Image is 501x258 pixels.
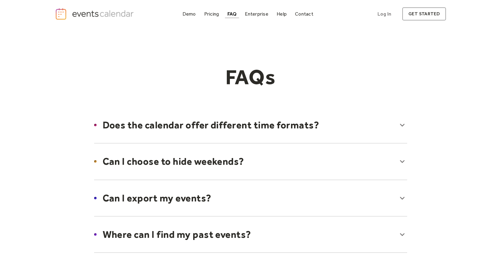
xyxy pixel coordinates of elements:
h1: FAQs [133,64,368,90]
div: Pricing [204,12,219,16]
a: Help [274,10,289,18]
div: Help [277,12,287,16]
div: Demo [182,12,196,16]
a: home [55,8,136,20]
a: Enterprise [242,10,271,18]
a: Log In [371,7,397,20]
a: Pricing [202,10,222,18]
a: Demo [180,10,198,18]
a: FAQ [225,10,239,18]
a: get started [402,7,446,20]
div: Enterprise [245,12,268,16]
div: FAQ [227,12,237,16]
div: Contact [295,12,313,16]
a: Contact [293,10,316,18]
